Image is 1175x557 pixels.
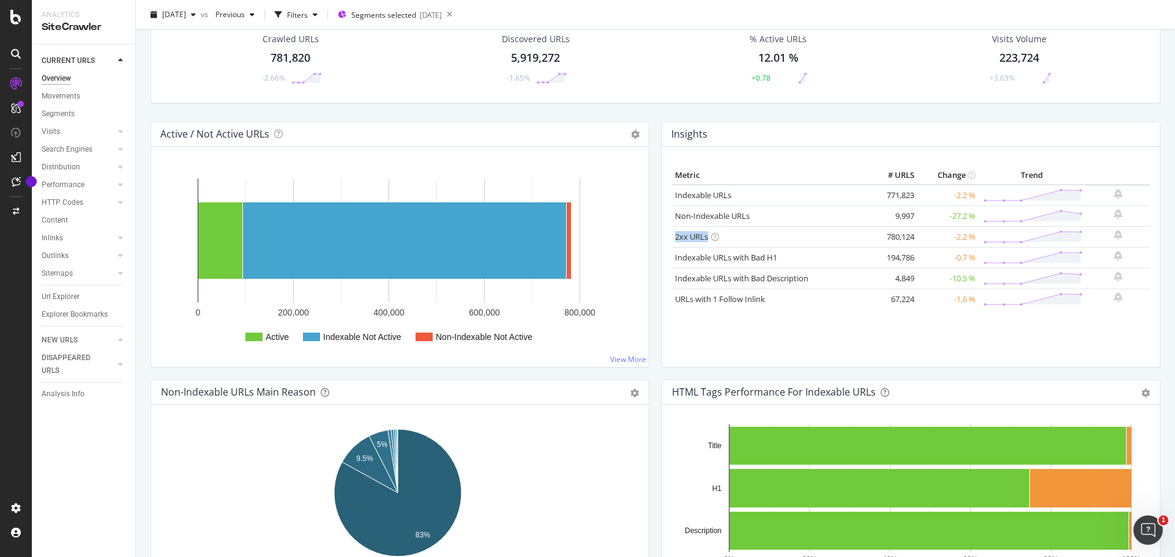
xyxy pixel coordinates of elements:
text: 83% [416,531,430,539]
a: Movements [42,90,127,103]
text: 400,000 [373,308,405,317]
text: 5% [377,440,388,449]
a: DISAPPEARED URLS [42,352,114,377]
a: Non-Indexable URLs [675,210,750,221]
a: 2xx URLs [675,231,708,242]
div: Visits [42,125,60,138]
div: SiteCrawler [42,20,125,34]
div: gear [1141,389,1150,397]
div: Movements [42,90,80,103]
a: Indexable URLs with Bad H1 [675,252,777,263]
div: Crawled URLs [263,33,319,45]
div: HTTP Codes [42,196,83,209]
text: Active [266,332,289,342]
text: Non-Indexable Not Active [436,332,532,342]
div: gear [630,389,639,397]
a: View More [610,354,646,364]
i: Options [631,130,640,139]
button: Filters [270,5,323,24]
text: 800,000 [564,308,595,317]
div: CURRENT URLS [42,54,95,67]
a: Segments [42,108,127,120]
th: Change [917,166,979,185]
div: Performance [42,179,84,191]
div: Inlinks [42,232,63,245]
td: 771,823 [868,185,917,206]
td: -1.6 % [917,289,979,309]
td: -27.2 % [917,205,979,226]
div: Content [42,214,68,227]
button: [DATE] [146,5,201,24]
a: Indexable URLs [675,190,731,201]
a: Distribution [42,161,114,174]
div: bell-plus [1114,189,1122,199]
td: -10.5 % [917,268,979,289]
a: Overview [42,72,127,85]
text: 200,000 [278,308,309,317]
div: Segments [42,108,75,120]
a: HTTP Codes [42,196,114,209]
td: -2.2 % [917,226,979,247]
div: Visits Volume [992,33,1046,45]
a: Explorer Bookmarks [42,308,127,321]
svg: A chart. [161,166,639,357]
td: 67,224 [868,289,917,309]
a: Inlinks [42,232,114,245]
div: NEW URLS [42,334,78,347]
a: Content [42,214,127,227]
div: +3.63% [990,73,1015,83]
div: 5,919,272 [511,50,560,66]
text: 0 [196,308,201,317]
div: -2.66% [262,73,285,83]
div: +0.78 [752,73,770,83]
iframe: Intercom live chat [1133,515,1163,545]
text: Description [685,526,722,535]
td: -2.2 % [917,185,979,206]
td: -0.7 % [917,247,979,268]
button: Segments selected[DATE] [333,5,442,24]
div: Overview [42,72,71,85]
a: Search Engines [42,143,114,156]
td: 4,849 [868,268,917,289]
th: # URLS [868,166,917,185]
a: Analysis Info [42,388,127,400]
span: 2025 Aug. 18th [162,9,186,20]
text: Indexable Not Active [323,332,401,342]
text: Title [708,441,722,450]
span: 1 [1158,515,1168,525]
div: Explorer Bookmarks [42,308,108,321]
div: Search Engines [42,143,92,156]
div: Distribution [42,161,80,174]
div: bell-plus [1114,230,1122,240]
h4: Active / Not Active URLs [160,126,269,142]
div: 12.01 % [758,50,799,66]
a: URLs with 1 Follow Inlink [675,293,765,304]
a: CURRENT URLS [42,54,114,67]
div: HTML Tags Performance for Indexable URLs [672,386,876,398]
div: bell-plus [1114,251,1122,260]
th: Trend [979,166,1086,185]
a: Sitemaps [42,267,114,280]
span: Segments selected [351,10,416,20]
a: Visits [42,125,114,138]
div: Sitemaps [42,267,73,280]
div: Tooltip anchor [26,176,37,187]
td: 9,997 [868,205,917,226]
a: Url Explorer [42,290,127,303]
div: Outlinks [42,249,69,262]
div: [DATE] [420,10,442,20]
div: Analytics [42,10,125,20]
div: -1.65% [507,73,530,83]
a: NEW URLS [42,334,114,347]
div: bell-plus [1114,271,1122,281]
th: Metric [672,166,868,185]
div: Url Explorer [42,290,80,303]
div: bell-plus [1114,209,1122,219]
text: 9.5% [356,454,373,463]
div: Non-Indexable URLs Main Reason [161,386,316,398]
text: 600,000 [469,308,500,317]
div: Discovered URLs [502,33,570,45]
a: Outlinks [42,249,114,262]
div: % Active URLs [750,33,807,45]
